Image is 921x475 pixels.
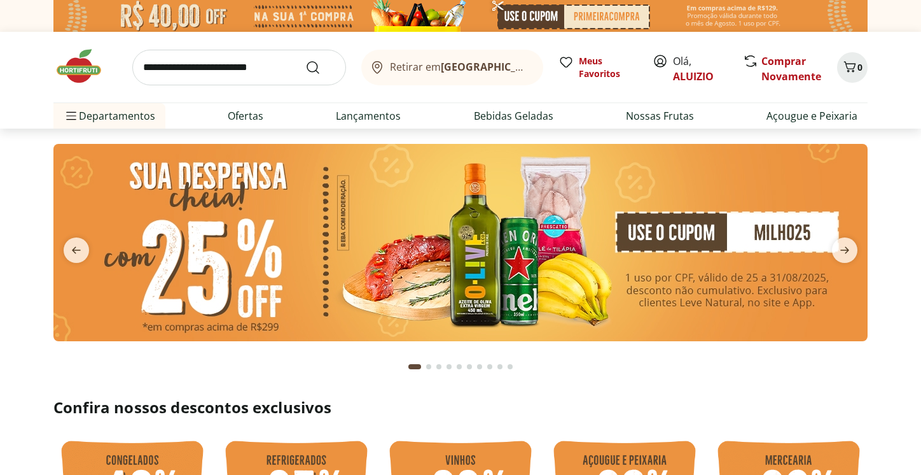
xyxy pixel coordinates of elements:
button: Go to page 6 from fs-carousel [464,351,474,382]
h2: Confira nossos descontos exclusivos [53,397,868,418]
button: Go to page 8 from fs-carousel [485,351,495,382]
span: Retirar em [390,61,530,73]
span: Meus Favoritos [579,55,637,80]
span: Olá, [673,53,730,84]
img: cupom [53,144,868,341]
button: Go to page 10 from fs-carousel [505,351,515,382]
button: Go to page 7 from fs-carousel [474,351,485,382]
button: next [822,237,868,263]
img: Hortifruti [53,47,117,85]
button: Go to page 2 from fs-carousel [424,351,434,382]
button: Menu [64,101,79,131]
a: Açougue e Peixaria [766,108,857,124]
a: Bebidas Geladas [474,108,553,124]
b: [GEOGRAPHIC_DATA]/[GEOGRAPHIC_DATA] [441,60,655,74]
a: Ofertas [228,108,263,124]
button: Retirar em[GEOGRAPHIC_DATA]/[GEOGRAPHIC_DATA] [361,50,543,85]
button: previous [53,237,99,263]
button: Carrinho [837,52,868,83]
button: Current page from fs-carousel [406,351,424,382]
a: Comprar Novamente [761,54,821,83]
button: Submit Search [305,60,336,75]
button: Go to page 3 from fs-carousel [434,351,444,382]
a: Meus Favoritos [558,55,637,80]
button: Go to page 5 from fs-carousel [454,351,464,382]
a: Nossas Frutas [626,108,694,124]
span: 0 [857,61,862,73]
a: ALUIZIO [673,69,714,83]
a: Lançamentos [336,108,401,124]
button: Go to page 9 from fs-carousel [495,351,505,382]
button: Go to page 4 from fs-carousel [444,351,454,382]
input: search [132,50,346,85]
span: Departamentos [64,101,155,131]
